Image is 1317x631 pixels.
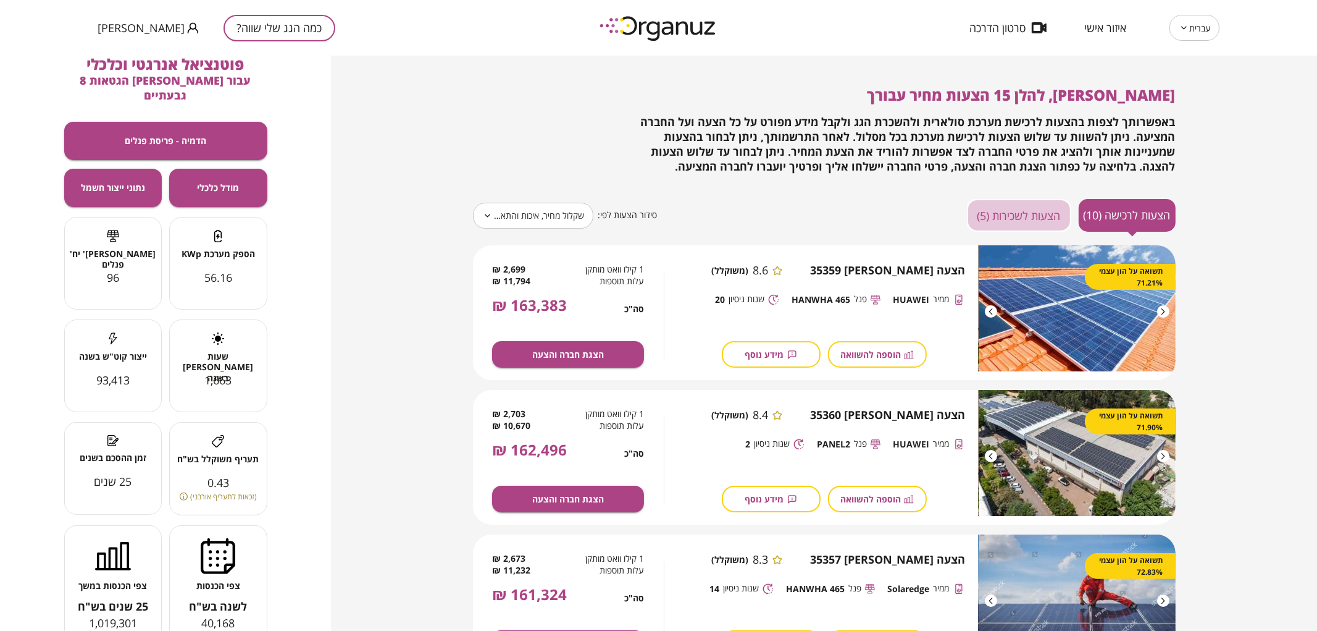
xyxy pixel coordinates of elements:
span: מודל כלכלי [197,182,239,193]
span: 2,699 ₪ [492,264,525,276]
img: image [979,245,1176,371]
span: 1 קילו וואט מותקן [545,264,644,276]
span: 40,168 [201,616,235,630]
span: 20 [715,294,725,305]
span: תשואה על הון עצמי 72.83% [1097,554,1163,578]
span: סרטון הדרכה [969,22,1026,34]
button: מידע נוסף [722,341,821,368]
span: הוספה להשוואה [840,349,901,360]
span: 8.4 [753,409,768,422]
span: סה"כ [624,593,644,603]
span: ממיר [933,438,949,450]
span: הצגת חברה והצעה [532,349,604,360]
button: כמה הגג שלי שווה? [224,15,335,41]
span: 14 [709,583,719,594]
span: 10,670 ₪ [492,420,530,432]
span: הספק מערכת KWp [182,248,255,268]
span: עלות תוספות [545,420,644,432]
span: פנל [854,294,867,305]
span: HUAWEI [893,294,929,305]
span: 0.43 [207,475,229,490]
span: סידור הצעות לפי: [598,210,658,221]
span: פוטנציאל אנרגטי וכלכלי [87,54,245,74]
span: הוספה להשוואה [840,494,901,504]
span: הצגת חברה והצעה [532,494,604,504]
span: 1,019,301 [89,616,137,630]
button: מידע נוסף [722,486,821,512]
span: איזור אישי [1084,22,1126,34]
span: פנל [848,583,861,595]
button: הצעות לשכירות (5) [967,199,1071,232]
span: זמן ההסכם בשנים [80,452,146,472]
button: הצעות לרכישה (10) [1079,199,1176,232]
button: הוספה להשוואה [828,486,927,512]
span: עלות תוספות [545,565,644,577]
button: הדמיה - פריסת פנלים [64,122,267,160]
span: הצעה [PERSON_NAME] 35360 [810,409,965,422]
span: 93,413 [96,373,130,387]
span: 11,794 ₪ [492,276,530,287]
span: תשואה על הון עצמי 71.90% [1097,410,1163,433]
span: 11,232 ₪ [492,565,530,577]
span: סה"כ [624,303,644,314]
button: הצגת חברה והצעה [492,486,644,512]
span: HANWHA 465 [786,583,845,594]
button: הצגת חברה והצעה [492,341,644,368]
span: 162,496 ₪ [492,441,567,459]
span: 1 קילו וואט מותקן [545,409,644,420]
span: פנל [854,438,867,450]
span: הצעה [PERSON_NAME] 35359 [810,264,965,277]
button: הוספה להשוואה [828,341,927,368]
span: (משוקלל) [711,554,748,565]
span: 2,703 ₪ [492,409,525,420]
span: 8.6 [753,264,768,277]
span: HUAWEI [893,439,929,449]
span: ממיר [933,294,949,305]
img: image [979,390,1176,516]
span: 1,663 [204,373,232,387]
div: עברית [1169,11,1219,45]
span: 2 [745,439,750,449]
span: לשנה בש"ח [172,600,264,614]
span: [PERSON_NAME], להלן 15 הצעות מחיר עבורך [868,85,1176,105]
span: (משוקלל) [711,410,748,420]
span: באפשרותך לצפות בהצעות לרכישת מערכת סולארית ולהשכרת הגג ולקבל מידע מפורט על כל הצעה ועל החברה המצי... [641,114,1176,174]
span: 56.16 [204,270,232,285]
img: logo [591,11,727,45]
span: עלות תוספות [545,276,644,287]
span: 25 שנים [94,474,132,489]
span: הדמיה - פריסת פנלים [125,135,206,146]
span: Solaredge [887,583,929,594]
span: מידע נוסף [745,349,784,360]
span: ייצור קוט"ש בשנה [79,351,147,371]
button: מודל כלכלי [169,169,267,207]
span: תשואה על הון עצמי 71.21% [1097,265,1163,289]
span: נתוני ייצור חשמל [81,182,145,193]
button: סרטון הדרכה [951,22,1065,34]
span: HANWHA 465 [792,294,850,305]
span: עבור [PERSON_NAME] הגטאות 8 גבעתיים [80,73,251,103]
span: [PERSON_NAME]' יח' פנלים [67,248,159,268]
div: שקלול מחיר, איכות והתאמה [473,198,593,233]
button: איזור אישי [1066,22,1145,34]
span: (זכאות לתעריף אורבני) [190,491,257,502]
span: 25 שנים בש"ח [67,600,159,614]
span: ממיר [933,583,949,595]
button: נתוני ייצור חשמל [64,169,162,207]
span: 1 קילו וואט מותקן [545,553,644,565]
span: תעריף משוקלל בש"ח [177,454,259,473]
span: מידע נוסף [745,494,784,504]
span: (משוקלל) [711,265,748,276]
button: [PERSON_NAME] [98,20,199,36]
span: [PERSON_NAME] [98,22,185,34]
span: סה"כ [624,448,644,459]
span: שעות [PERSON_NAME] בשנה [172,351,264,371]
span: שנות ניסיון [754,438,790,450]
span: צפי הכנסות במשך [78,580,147,600]
span: שנות ניסיון [723,583,759,595]
span: 161,324 ₪ [492,586,567,603]
span: הצעה [PERSON_NAME] 35357 [810,553,965,567]
span: 96 [107,270,119,285]
span: 163,383 ₪ [492,297,567,314]
span: 8.3 [753,553,768,567]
